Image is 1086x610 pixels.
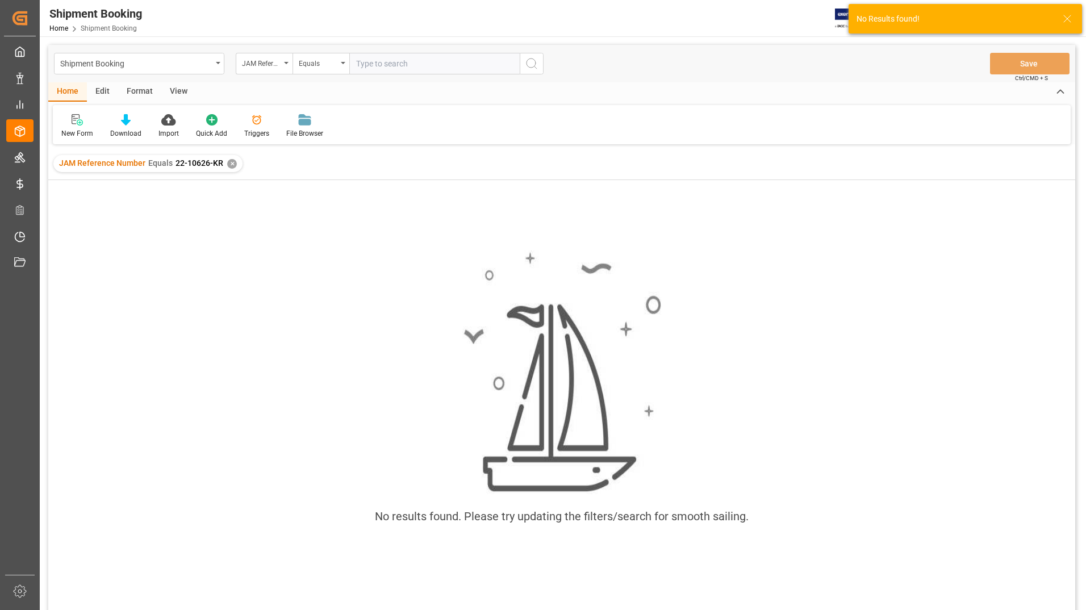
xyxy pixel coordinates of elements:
[118,82,161,102] div: Format
[48,82,87,102] div: Home
[227,159,237,169] div: ✕
[49,5,142,22] div: Shipment Booking
[990,53,1070,74] button: Save
[299,56,337,69] div: Equals
[196,128,227,139] div: Quick Add
[59,158,145,168] span: JAM Reference Number
[61,128,93,139] div: New Form
[462,250,661,495] img: smooth_sailing.jpeg
[1015,74,1048,82] span: Ctrl/CMD + S
[520,53,544,74] button: search button
[286,128,323,139] div: File Browser
[242,56,281,69] div: JAM Reference Number
[244,128,269,139] div: Triggers
[857,13,1052,25] div: No Results found!
[293,53,349,74] button: open menu
[835,9,874,28] img: Exertis%20JAM%20-%20Email%20Logo.jpg_1722504956.jpg
[49,24,68,32] a: Home
[60,56,212,70] div: Shipment Booking
[148,158,173,168] span: Equals
[161,82,196,102] div: View
[375,508,749,525] div: No results found. Please try updating the filters/search for smooth sailing.
[87,82,118,102] div: Edit
[349,53,520,74] input: Type to search
[176,158,223,168] span: 22-10626-KR
[54,53,224,74] button: open menu
[158,128,179,139] div: Import
[236,53,293,74] button: open menu
[110,128,141,139] div: Download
